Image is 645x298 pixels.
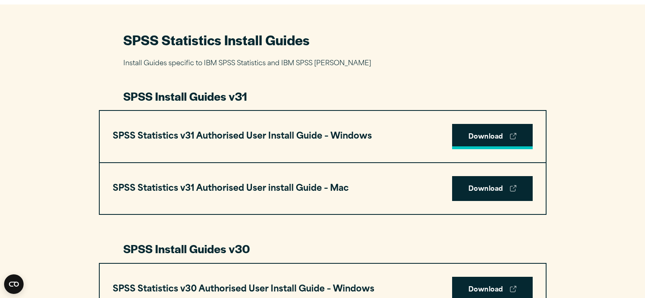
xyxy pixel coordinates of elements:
h3: SPSS Install Guides v31 [123,88,522,104]
h3: SPSS Install Guides v30 [123,241,522,256]
p: Install Guides specific to IBM SPSS Statistics and IBM SPSS [PERSON_NAME] [123,58,522,70]
h2: SPSS Statistics Install Guides [123,31,522,49]
a: Download [452,176,533,201]
h3: SPSS Statistics v30 Authorised User Install Guide – Windows [113,282,374,297]
h3: SPSS Statistics v31 Authorised User install Guide – Mac [113,181,349,196]
button: Open CMP widget [4,274,24,294]
h3: SPSS Statistics v31 Authorised User Install Guide – Windows [113,129,372,144]
a: Download [452,124,533,149]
